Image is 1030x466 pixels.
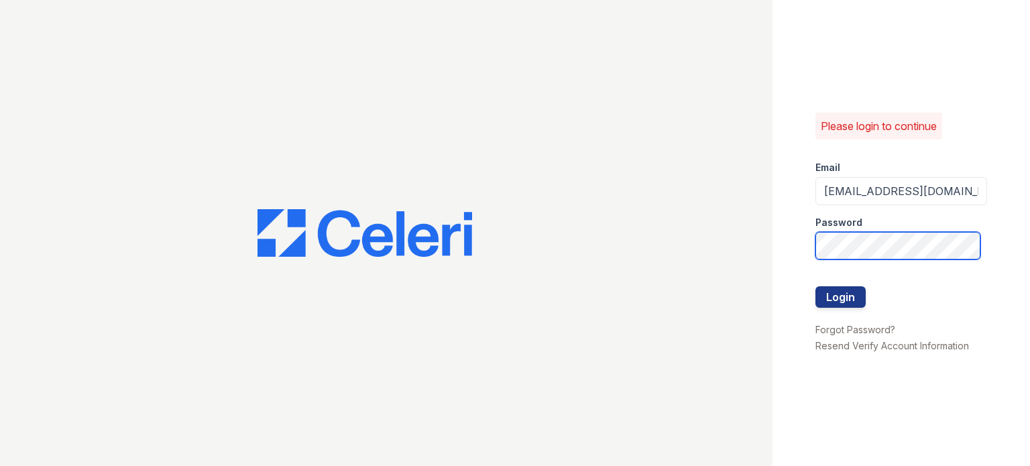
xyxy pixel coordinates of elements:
img: CE_Logo_Blue-a8612792a0a2168367f1c8372b55b34899dd931a85d93a1a3d3e32e68fde9ad4.png [257,209,472,257]
label: Email [815,161,840,174]
button: Login [815,286,866,308]
a: Forgot Password? [815,324,895,335]
p: Please login to continue [821,118,937,134]
label: Password [815,216,862,229]
a: Resend Verify Account Information [815,340,969,351]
